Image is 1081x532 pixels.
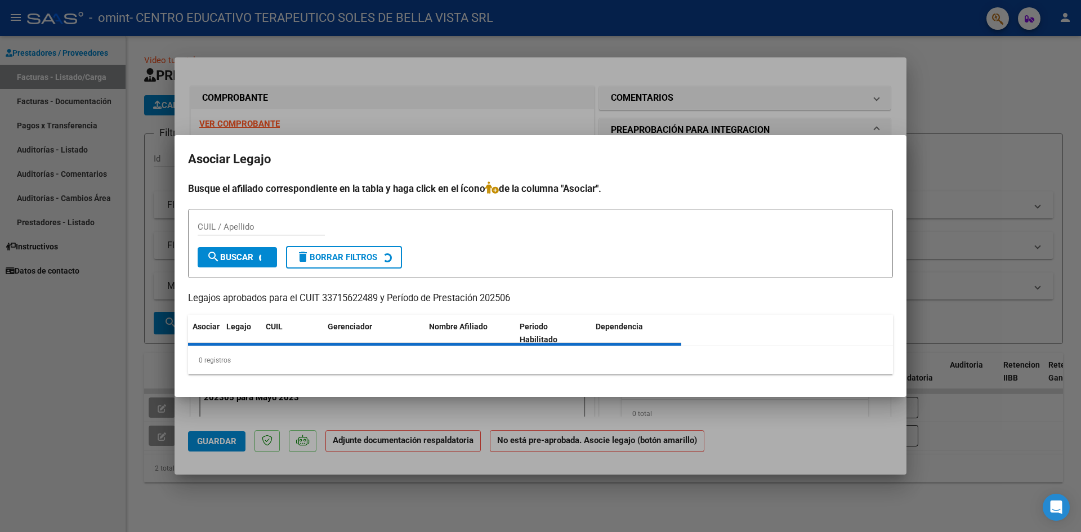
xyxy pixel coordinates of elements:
[226,322,251,331] span: Legajo
[296,250,310,263] mat-icon: delete
[188,149,893,170] h2: Asociar Legajo
[198,247,277,267] button: Buscar
[188,181,893,196] h4: Busque el afiliado correspondiente en la tabla y haga click en el ícono de la columna "Asociar".
[207,252,253,262] span: Buscar
[266,322,283,331] span: CUIL
[188,292,893,306] p: Legajos aprobados para el CUIT 33715622489 y Período de Prestación 202506
[591,315,682,352] datatable-header-cell: Dependencia
[222,315,261,352] datatable-header-cell: Legajo
[188,346,893,374] div: 0 registros
[1043,494,1070,521] div: Open Intercom Messenger
[596,322,643,331] span: Dependencia
[328,322,372,331] span: Gerenciador
[286,246,402,269] button: Borrar Filtros
[515,315,591,352] datatable-header-cell: Periodo Habilitado
[520,322,557,344] span: Periodo Habilitado
[261,315,323,352] datatable-header-cell: CUIL
[188,315,222,352] datatable-header-cell: Asociar
[193,322,220,331] span: Asociar
[425,315,515,352] datatable-header-cell: Nombre Afiliado
[296,252,377,262] span: Borrar Filtros
[207,250,220,263] mat-icon: search
[323,315,425,352] datatable-header-cell: Gerenciador
[429,322,488,331] span: Nombre Afiliado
